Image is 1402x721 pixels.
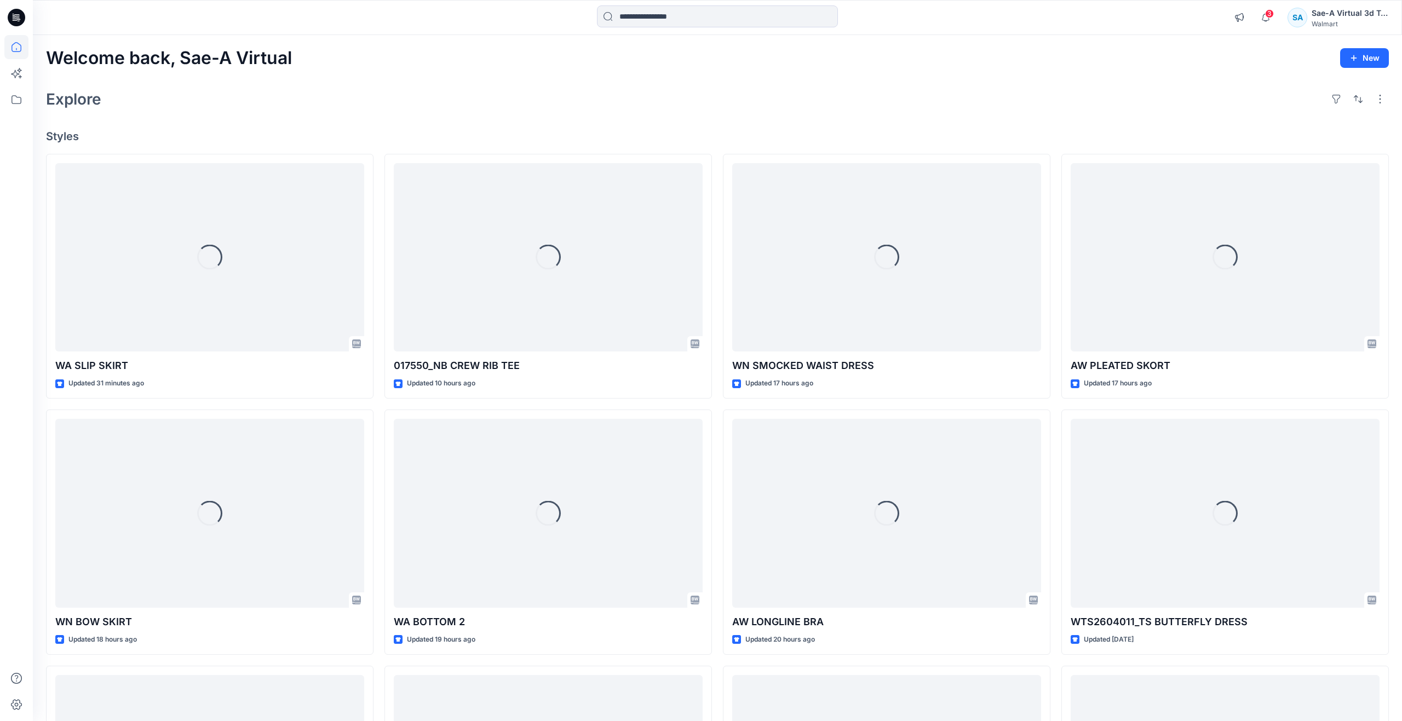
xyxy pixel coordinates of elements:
[407,378,475,389] p: Updated 10 hours ago
[68,378,144,389] p: Updated 31 minutes ago
[1312,7,1388,20] div: Sae-A Virtual 3d Team
[1071,614,1380,630] p: WTS2604011_TS BUTTERFLY DRESS
[745,378,813,389] p: Updated 17 hours ago
[732,614,1041,630] p: AW LONGLINE BRA
[1265,9,1274,18] span: 3
[732,358,1041,373] p: WN SMOCKED WAIST DRESS
[1071,358,1380,373] p: AW PLEATED SKORT
[1312,20,1388,28] div: Walmart
[745,634,815,645] p: Updated 20 hours ago
[46,130,1389,143] h4: Styles
[55,358,364,373] p: WA SLIP SKIRT
[1084,378,1152,389] p: Updated 17 hours ago
[68,634,137,645] p: Updated 18 hours ago
[46,90,101,108] h2: Explore
[1340,48,1389,68] button: New
[394,358,703,373] p: 017550_NB CREW RIB TEE
[55,614,364,630] p: WN BOW SKIRT
[394,614,703,630] p: WA BOTTOM 2
[46,48,292,68] h2: Welcome back, Sae-A Virtual
[1084,634,1134,645] p: Updated [DATE]
[1288,8,1307,27] div: SA
[407,634,475,645] p: Updated 19 hours ago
